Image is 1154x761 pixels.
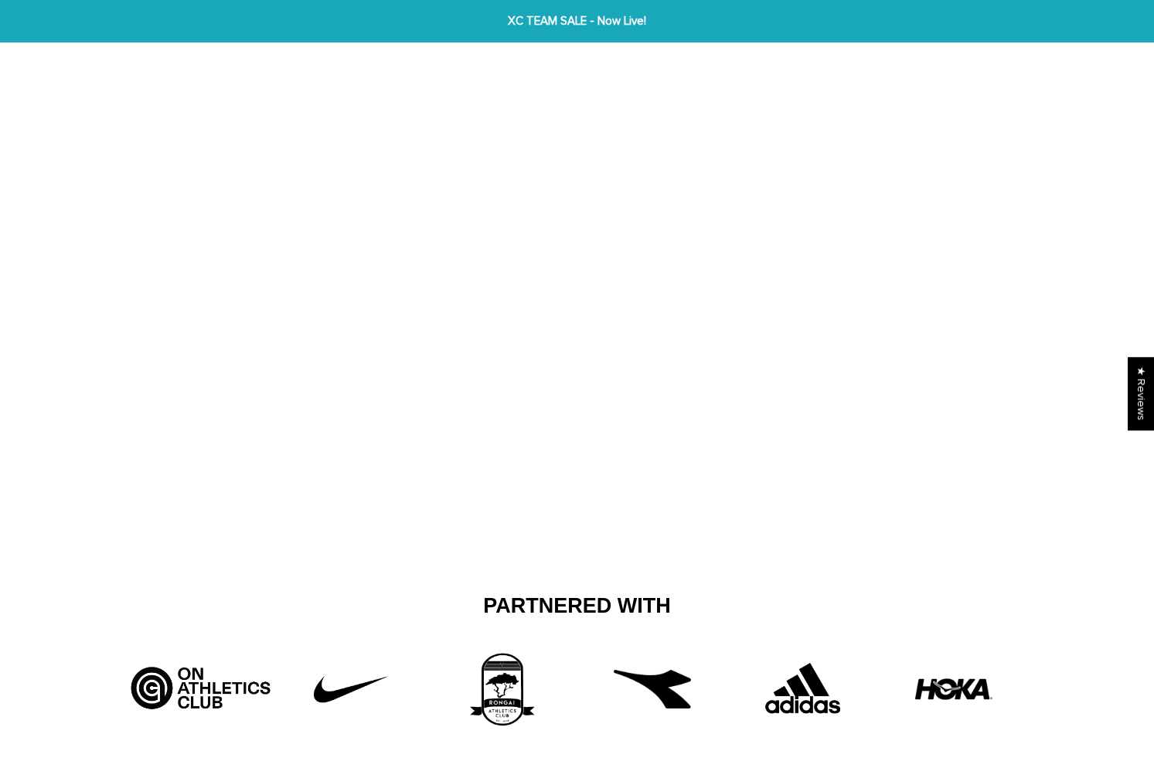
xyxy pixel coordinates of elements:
div: Click to open Judge.me floating reviews tab [1128,357,1154,430]
h2: Partnered With [137,593,1018,620]
img: HOKA-logo.webp [915,651,992,728]
img: Untitled-1_42f22808-10d6-43b8-a0fd-fffce8cf9462.png [293,651,409,728]
img: Adidas.png [745,651,861,728]
span: XC TEAM SALE - Now Live! [356,12,798,30]
img: Artboard_5_bcd5fb9d-526a-4748-82a7-e4a7ed1c43f8.jpg [125,651,276,712]
img: free-diadora-logo-icon-download-in-svg-png-gif-file-formats--brand-fashion-pack-logos-icons-28542... [614,651,691,728]
img: 3rd_partner.png [444,651,560,728]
